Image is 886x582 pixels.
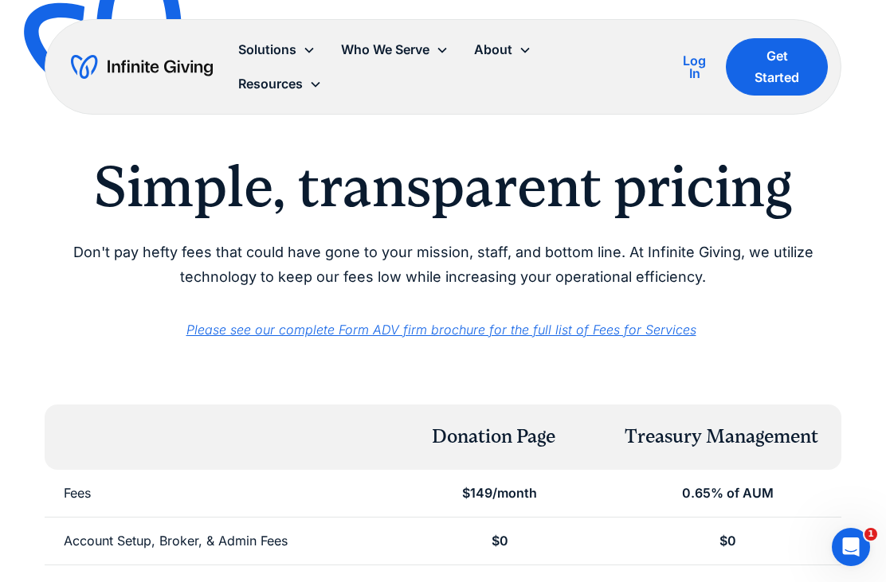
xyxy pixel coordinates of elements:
[186,322,696,338] a: Please see our complete Form ADV firm brochure for the full list of Fees for Services
[45,153,842,221] h2: Simple, transparent pricing
[719,530,736,552] div: $0
[64,530,288,552] div: Account Setup, Broker, & Admin Fees
[676,54,714,80] div: Log In
[238,39,296,61] div: Solutions
[71,54,214,80] a: home
[682,482,774,504] div: 0.65% of AUM
[492,530,508,552] div: $0
[225,33,328,67] div: Solutions
[474,39,512,61] div: About
[625,424,818,451] div: Treasury Management
[238,73,303,95] div: Resources
[45,240,842,289] p: Don't pay hefty fees that could have gone to your mission, staff, and bottom line. At Infinite Gi...
[432,424,555,451] div: Donation Page
[328,33,461,67] div: Who We Serve
[462,482,537,504] div: $149/month
[461,33,544,67] div: About
[676,51,714,83] a: Log In
[225,67,335,101] div: Resources
[864,528,877,541] span: 1
[726,38,828,96] a: Get Started
[341,39,429,61] div: Who We Serve
[64,482,91,504] div: Fees
[832,528,870,566] iframe: Intercom live chat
